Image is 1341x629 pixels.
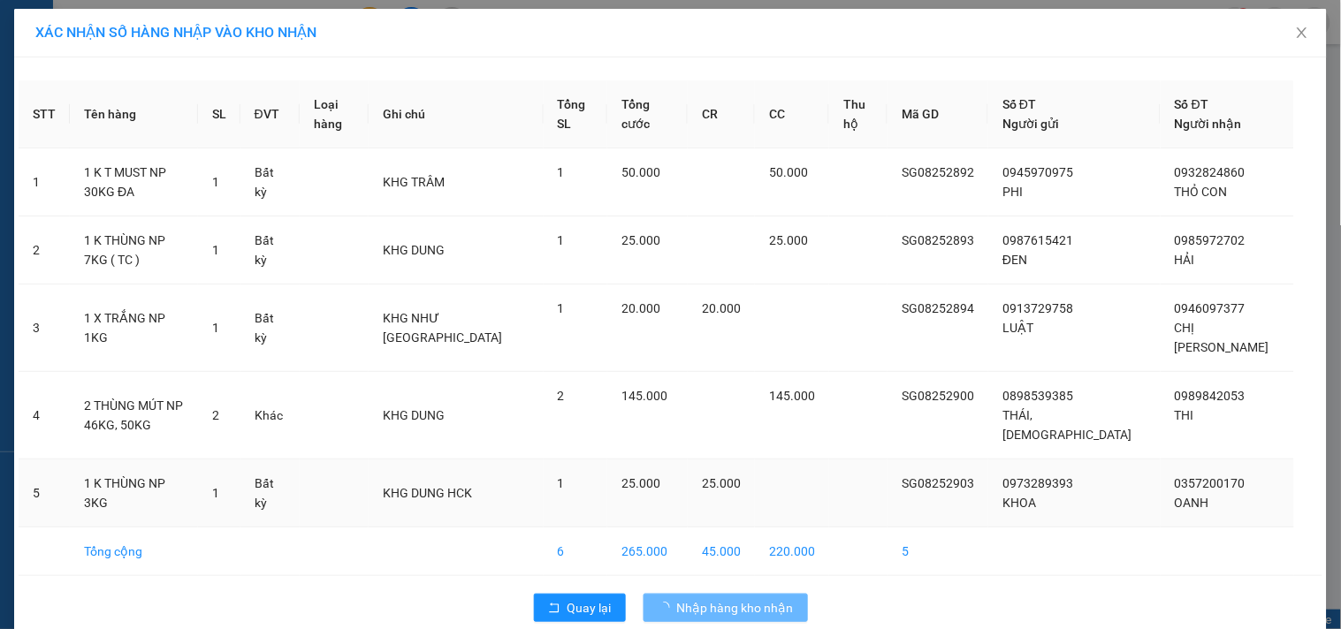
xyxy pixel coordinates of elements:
[212,486,219,500] span: 1
[621,233,660,247] span: 25.000
[92,79,163,92] span: 0934172178
[1175,165,1246,179] span: 0932824860
[607,80,688,148] th: Tổng cước
[70,80,198,148] th: Tên hàng
[5,95,77,108] span: Ngày/ giờ gửi:
[902,476,974,490] span: SG08252903
[1002,117,1059,131] span: Người gửi
[5,128,164,141] span: Tên hàng:
[383,175,445,189] span: KHG TRÂM
[1002,253,1027,267] span: ĐEN
[621,476,660,490] span: 25.000
[1175,253,1195,267] span: HẢI
[1277,9,1327,58] button: Close
[80,95,168,108] span: 09:56:16 [DATE]
[300,80,369,148] th: Loại hàng
[19,80,70,148] th: STT
[54,124,164,143] span: 1 X TRẮNG NP
[212,408,219,422] span: 2
[198,80,240,148] th: SL
[902,389,974,403] span: SG08252900
[1002,165,1073,179] span: 0945970975
[902,301,974,315] span: SG08252894
[1002,321,1033,335] span: LUẬT
[1002,233,1073,247] span: 0987615421
[19,372,70,459] td: 4
[621,301,660,315] span: 20.000
[212,243,219,257] span: 1
[544,527,608,576] td: 6
[104,40,203,59] span: SG08252830
[240,459,300,527] td: Bất kỳ
[240,372,300,459] td: Khác
[534,594,626,622] button: rollbackQuay lại
[1175,476,1246,490] span: 0357200170
[5,8,224,21] span: 14:26-
[70,459,198,527] td: 1 K THÙNG NP 3KG
[383,408,445,422] span: KHG DUNG
[1175,185,1228,199] span: THỎ CON
[86,24,179,37] strong: PHIẾU TRẢ HÀNG
[607,527,688,576] td: 265.000
[1295,26,1309,40] span: close
[755,527,829,576] td: 220.000
[76,10,224,21] span: [PERSON_NAME] [PERSON_NAME]
[1002,97,1036,111] span: Số ĐT
[110,110,181,124] span: 0977388079
[621,165,660,179] span: 50.000
[1175,97,1208,111] span: Số ĐT
[621,389,667,403] span: 145.000
[5,110,181,124] span: N.nhận:
[829,80,888,148] th: Thu hộ
[902,165,974,179] span: SG08252892
[558,476,565,490] span: 1
[240,284,300,372] td: Bất kỳ
[369,80,544,148] th: Ghi chú
[35,24,316,41] span: XÁC NHẬN SỐ HÀNG NHẬP VÀO KHO NHẬN
[769,389,815,403] span: 145.000
[702,301,741,315] span: 20.000
[755,80,829,148] th: CC
[702,476,741,490] span: 25.000
[383,486,472,500] span: KHG DUNG HCK
[1002,389,1073,403] span: 0898539385
[19,148,70,216] td: 1
[688,80,755,148] th: CR
[558,233,565,247] span: 1
[1002,408,1131,442] span: THÁI, [DEMOGRAPHIC_DATA]
[1175,389,1246,403] span: 0989842053
[568,598,612,618] span: Quay lại
[1175,117,1242,131] span: Người nhận
[383,243,445,257] span: KHG DUNG
[36,79,163,92] span: THƯỜNG-
[644,594,808,622] button: Nhập hàng kho nhận
[5,79,163,92] span: N.gửi:
[212,321,219,335] span: 1
[1002,496,1036,510] span: KHOA
[658,602,677,614] span: loading
[19,284,70,372] td: 3
[1002,185,1023,199] span: PHI
[888,80,988,148] th: Mã GD
[1002,301,1073,315] span: 0913729758
[558,389,565,403] span: 2
[70,216,198,284] td: 1 K THÙNG NP 7KG ( TC )
[688,527,755,576] td: 45.000
[46,110,110,124] span: TRÚC LIÊN -
[240,216,300,284] td: Bất kỳ
[70,284,198,372] td: 1 X TRẮNG NP 1KG
[888,527,988,576] td: 5
[769,233,808,247] span: 25.000
[240,148,300,216] td: Bất kỳ
[70,148,198,216] td: 1 K T MUST NP 30KG ĐA
[383,311,502,345] span: KHG NHƯ [GEOGRAPHIC_DATA]
[769,165,808,179] span: 50.000
[70,372,198,459] td: 2 THÙNG MÚT NP 46KG, 50KG
[1175,496,1209,510] span: OANH
[1175,321,1269,354] span: CHỊ [PERSON_NAME]
[558,165,565,179] span: 1
[677,598,794,618] span: Nhập hàng kho nhận
[19,216,70,284] td: 2
[548,602,560,616] span: rollback
[558,301,565,315] span: 1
